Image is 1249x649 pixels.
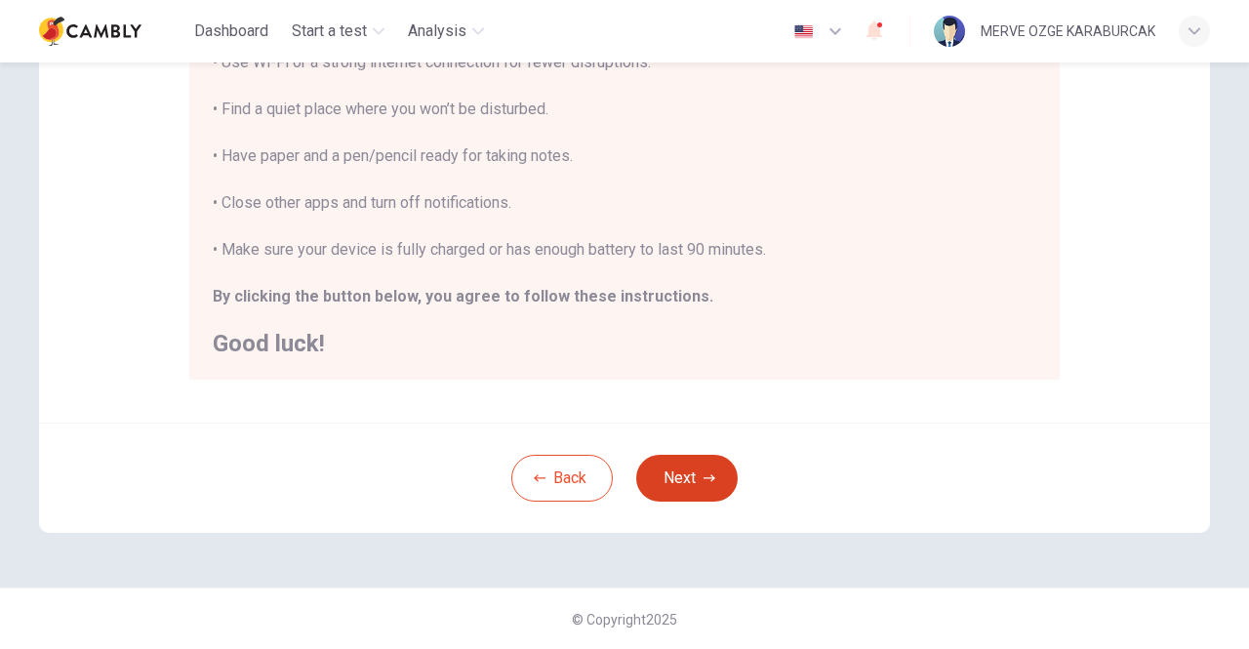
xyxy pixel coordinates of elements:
[572,612,677,628] span: © Copyright 2025
[194,20,268,43] span: Dashboard
[511,455,613,502] button: Back
[791,24,816,39] img: en
[292,20,367,43] span: Start a test
[213,287,713,305] b: By clicking the button below, you agree to follow these instructions.
[981,20,1155,43] div: MERVE OZGE KARABURCAK
[186,14,276,49] button: Dashboard
[284,14,392,49] button: Start a test
[934,16,965,47] img: Profile picture
[39,12,141,51] img: Cambly logo
[400,14,492,49] button: Analysis
[213,332,1036,355] h2: Good luck!
[39,12,186,51] a: Cambly logo
[636,455,738,502] button: Next
[408,20,466,43] span: Analysis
